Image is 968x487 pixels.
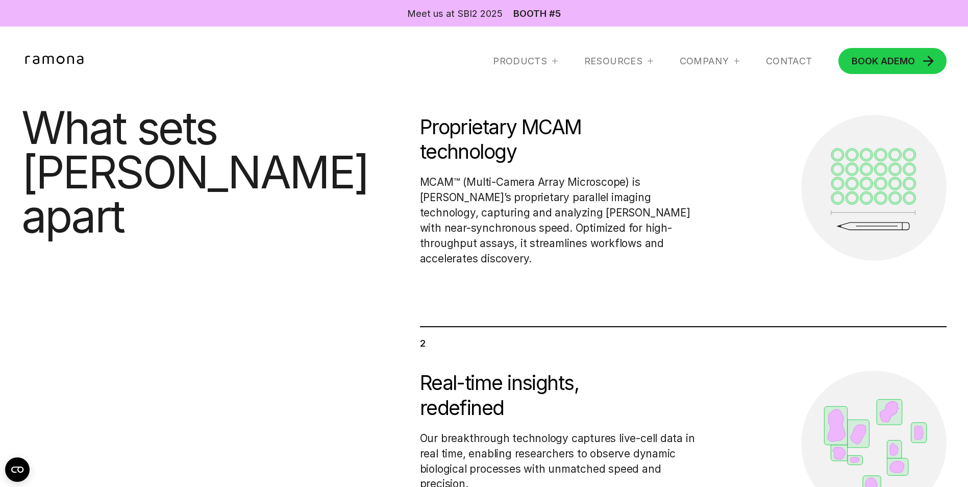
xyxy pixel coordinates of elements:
[420,175,701,266] div: MCAM™ (Multi-Camera Array Microscope) is [PERSON_NAME]’s proprietary parallel imaging technology,...
[21,106,240,238] h2: What sets [PERSON_NAME] apart
[5,457,30,482] button: Open CMP widget
[584,55,653,67] div: RESOURCES
[852,55,887,66] span: BOOK A
[838,48,947,75] a: BOOK ADEMO
[852,56,915,65] div: DEMO
[420,115,600,164] h5: Proprietary MCAM technology
[420,337,947,350] div: 2
[493,55,547,67] div: Products
[407,7,503,20] div: Meet us at SBI2 2025
[493,55,558,67] div: Products
[584,55,642,67] div: RESOURCES
[420,371,600,420] h5: Real-time insights, redefined
[513,9,561,18] a: Booth #5
[21,56,90,66] a: home
[766,55,812,67] a: Contact
[680,55,739,67] div: Company
[680,55,729,67] div: Company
